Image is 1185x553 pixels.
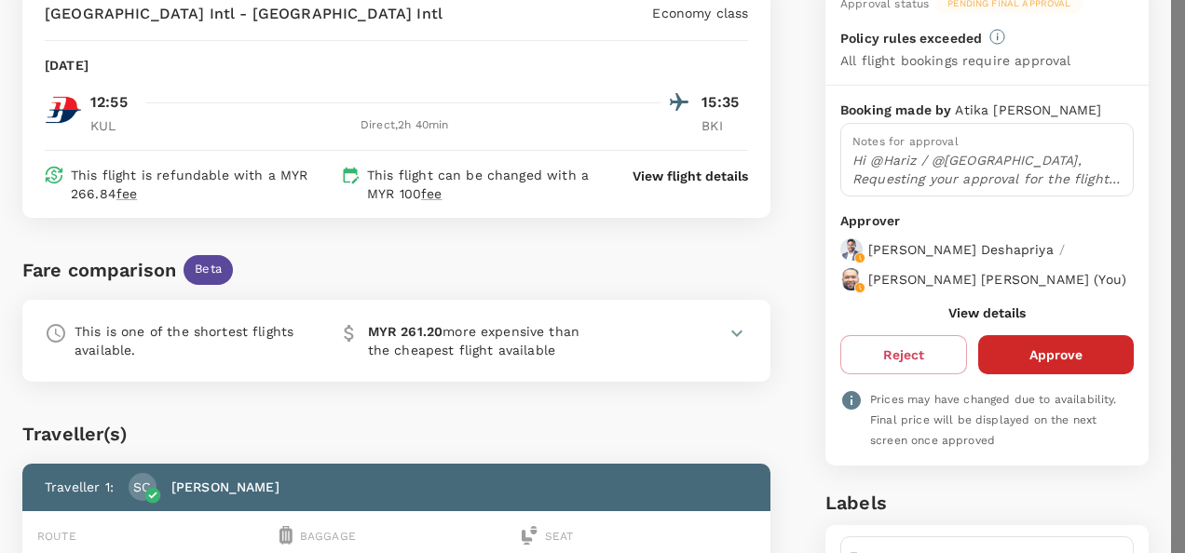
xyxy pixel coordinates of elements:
[840,211,1134,231] p: Approver
[279,526,293,545] img: baggage-icon
[522,526,538,545] img: seat-icon
[368,322,602,359] p: more expensive than the cheapest flight available
[171,478,279,496] p: [PERSON_NAME]
[840,51,1070,70] p: All flight bookings require approval
[75,322,308,359] p: This is one of the shortest flights available.
[955,101,1101,119] p: Atika [PERSON_NAME]
[840,238,863,261] img: avatar-67a5bcb800f47.png
[71,166,334,203] p: This flight is refundable with a MYR 266.84
[701,116,748,135] p: BKI
[45,56,89,74] p: [DATE]
[1059,240,1065,259] p: /
[90,116,137,135] p: KUL
[978,335,1134,374] button: Approve
[45,3,443,25] p: [GEOGRAPHIC_DATA] Intl - [GEOGRAPHIC_DATA] Intl
[852,151,1122,188] p: Hi @Hariz / @[GEOGRAPHIC_DATA], Requesting your approval for the flight below: PRJ NO : 911486 CL...
[652,4,748,22] p: Economy class
[825,488,1149,518] h6: Labels
[368,324,443,339] b: MYR 261.20
[45,91,82,128] img: MH
[45,478,114,496] p: Traveller 1 :
[701,91,748,114] p: 15:35
[840,101,955,119] p: Booking made by
[840,335,967,374] button: Reject
[421,186,442,201] span: fee
[22,255,176,285] div: Fare comparison
[545,530,574,543] span: Seat
[37,530,76,543] span: Route
[133,478,151,496] p: SC
[868,270,1126,289] p: [PERSON_NAME] [PERSON_NAME] ( You )
[870,393,1117,447] span: Prices may have changed due to availability. Final price will be displayed on the next screen onc...
[868,240,1054,259] p: [PERSON_NAME] Deshapriya
[148,116,661,135] div: Direct , 2h 40min
[22,419,770,449] div: Traveller(s)
[184,261,233,278] span: Beta
[116,186,137,201] span: fee
[367,166,600,203] p: This flight can be changed with a MYR 100
[852,135,959,148] span: Notes for approval
[840,29,982,47] p: Policy rules exceeded
[840,268,863,290] img: avatar-67b4218f54620.jpeg
[300,530,356,543] span: Baggage
[633,167,748,185] p: View flight details
[90,91,128,114] p: 12:55
[948,305,1026,320] button: View details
